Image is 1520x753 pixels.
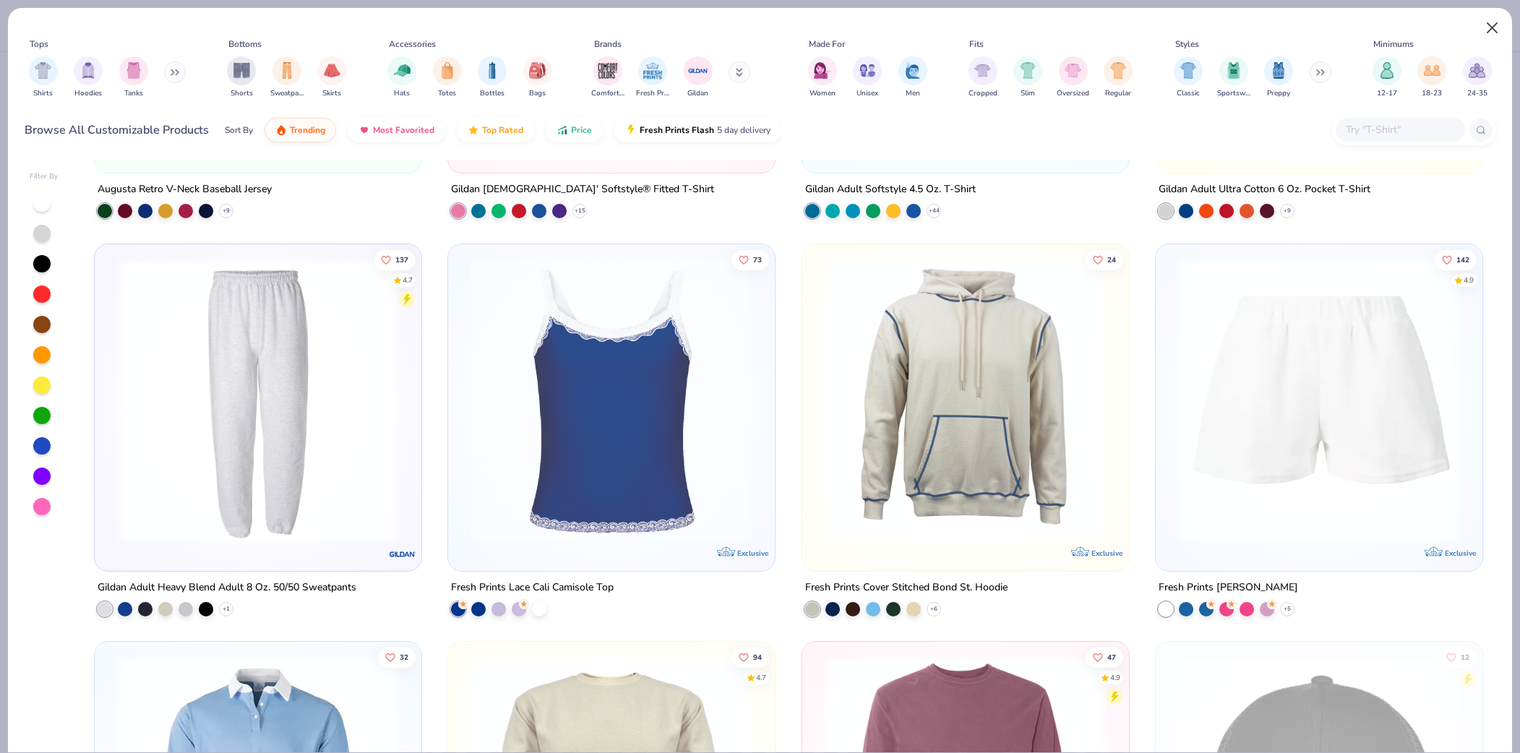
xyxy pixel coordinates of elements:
img: Shirts Image [35,62,51,79]
span: + 15 [575,206,585,215]
img: Bottles Image [484,62,500,79]
img: Slim Image [1020,62,1036,79]
button: Like [1086,647,1123,667]
img: Fresh Prints Image [642,60,664,82]
img: 7bdc074d-834e-4bfb-ad05-961d6dbc2cb2 [760,258,1057,541]
button: filter button [808,56,837,99]
img: Women Image [814,62,830,79]
span: Fresh Prints Flash [640,124,714,136]
div: filter for Women [808,56,837,99]
img: Oversized Image [1065,62,1081,79]
span: Exclusive [1091,548,1122,557]
span: Regular [1105,88,1131,99]
span: Totes [438,88,456,99]
button: Like [731,647,769,667]
span: Top Rated [482,124,523,136]
img: bdcdfa26-1369-44b7-83e8-024d99246d52 [406,258,703,541]
img: most_fav.gif [358,124,370,136]
img: Sweatpants Image [279,62,295,79]
button: filter button [1264,56,1293,99]
button: filter button [270,56,304,99]
span: Price [571,124,592,136]
img: Preppy Image [1271,62,1287,79]
div: filter for 18-23 [1417,56,1446,99]
div: Styles [1175,38,1199,51]
img: 18-23 Image [1424,62,1440,79]
div: filter for Comfort Colors [591,56,624,99]
img: Gildan logo [1095,141,1124,170]
img: Comfort Colors Image [597,60,619,82]
div: Filter By [30,171,59,182]
button: filter button [684,56,713,99]
div: filter for Sweatpants [270,56,304,99]
img: 1743060b-c43b-4372-8603-b1805475b75a [1114,258,1411,541]
span: Sweatpants [270,88,304,99]
span: Exclusive [737,548,768,557]
div: filter for Tanks [119,56,148,99]
div: Accessories [389,38,436,51]
img: flash.gif [625,124,637,136]
div: filter for Hoodies [74,56,103,99]
div: Browse All Customizable Products [25,121,209,139]
button: filter button [898,56,927,99]
span: 12-17 [1377,88,1397,99]
img: Skirts Image [324,62,340,79]
button: Close [1479,14,1506,42]
span: Fresh Prints [636,88,669,99]
span: Bottles [480,88,504,99]
button: Like [1435,249,1477,270]
div: filter for Unisex [853,56,882,99]
div: filter for Sportswear [1217,56,1250,99]
img: Gildan logo [387,539,416,568]
button: filter button [523,56,552,99]
span: Skirts [322,88,341,99]
button: filter button [1217,56,1250,99]
span: Women [810,88,836,99]
button: Top Rated [457,118,534,142]
span: Oversized [1057,88,1089,99]
div: Fresh Prints [PERSON_NAME] [1159,578,1298,596]
div: Made For [809,38,845,51]
button: filter button [119,56,148,99]
button: filter button [29,56,58,99]
span: Preppy [1267,88,1290,99]
button: filter button [1104,56,1133,99]
img: 24-35 Image [1469,62,1485,79]
div: filter for Oversized [1057,56,1089,99]
div: Gildan Adult Ultra Cotton 6 Oz. Pocket T-Shirt [1159,180,1370,198]
button: Like [374,249,416,270]
div: 4.9 [1464,275,1474,285]
button: Price [546,118,603,142]
button: filter button [1373,56,1401,99]
button: filter button [1463,56,1492,99]
div: filter for 12-17 [1373,56,1401,99]
button: filter button [1057,56,1089,99]
button: filter button [387,56,416,99]
button: filter button [853,56,882,99]
span: 94 [753,653,762,661]
div: filter for Regular [1104,56,1133,99]
span: 47 [1107,653,1116,661]
div: filter for 24-35 [1463,56,1492,99]
img: 44283f60-1aba-4b02-9c50-56c64dcdfe79 [817,258,1114,541]
button: filter button [1174,56,1203,99]
div: filter for Cropped [969,56,997,99]
img: Augusta logo [387,141,416,170]
button: filter button [317,56,346,99]
img: Gildan Image [687,60,709,82]
button: Like [1439,647,1477,667]
button: filter button [433,56,462,99]
img: Tanks Image [126,62,142,79]
div: Fresh Prints Cover Stitched Bond St. Hoodie [805,578,1008,596]
span: 5 day delivery [717,122,770,139]
span: Shorts [231,88,253,99]
div: Sort By [225,124,253,137]
span: 73 [753,256,762,263]
button: filter button [969,56,997,99]
span: + 6 [930,604,937,613]
div: Augusta Retro V-Neck Baseball Jersey [98,180,272,198]
span: Hats [394,88,410,99]
img: Regular Image [1110,62,1127,79]
div: Minimums [1373,38,1414,51]
span: Classic [1177,88,1200,99]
